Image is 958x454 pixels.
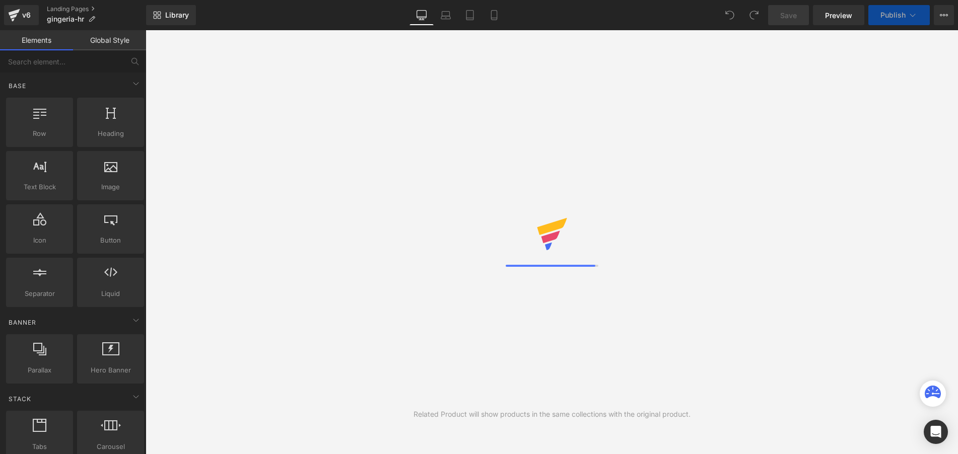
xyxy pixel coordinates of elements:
span: Liquid [80,288,141,299]
a: Landing Pages [47,5,146,13]
a: Preview [813,5,864,25]
a: Mobile [482,5,506,25]
span: Separator [9,288,70,299]
span: Button [80,235,141,246]
a: New Library [146,5,196,25]
span: Stack [8,394,32,404]
a: Desktop [409,5,434,25]
button: Publish [868,5,930,25]
span: Preview [825,10,852,21]
span: Tabs [9,441,70,452]
span: Parallax [9,365,70,375]
span: Text Block [9,182,70,192]
button: More [934,5,954,25]
span: Library [165,11,189,20]
a: Laptop [434,5,458,25]
span: Banner [8,318,37,327]
a: Tablet [458,5,482,25]
span: Publish [880,11,906,19]
button: Redo [744,5,764,25]
span: Carousel [80,441,141,452]
span: Icon [9,235,70,246]
div: Open Intercom Messenger [924,420,948,444]
span: Row [9,128,70,139]
span: Base [8,81,27,91]
span: Heading [80,128,141,139]
div: v6 [20,9,33,22]
span: gingeria-hr [47,15,84,23]
span: Image [80,182,141,192]
span: Save [780,10,797,21]
div: Related Product will show products in the same collections with the original product. [414,409,691,420]
a: v6 [4,5,39,25]
a: Global Style [73,30,146,50]
span: Hero Banner [80,365,141,375]
button: Undo [720,5,740,25]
